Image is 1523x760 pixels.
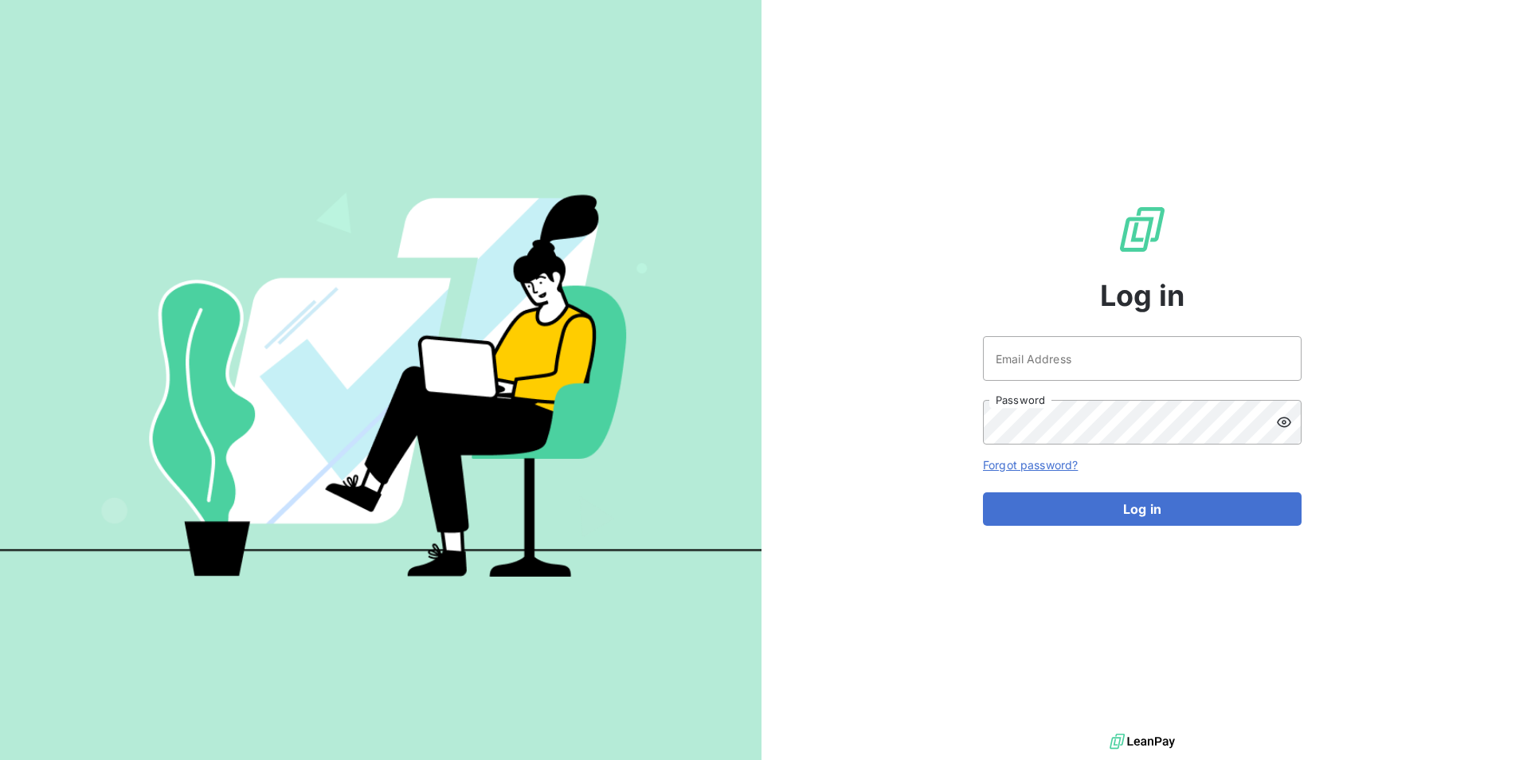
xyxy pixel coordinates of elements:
button: Log in [983,492,1302,526]
img: LeanPay Logo [1117,204,1168,255]
span: Log in [1100,274,1185,317]
img: logo [1110,730,1175,754]
a: Forgot password? [983,458,1078,472]
input: placeholder [983,336,1302,381]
